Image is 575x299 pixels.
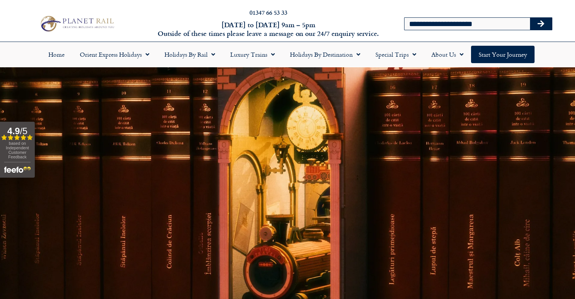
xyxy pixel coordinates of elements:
[368,46,424,63] a: Special Trips
[72,46,157,63] a: Orient Express Holidays
[530,18,552,30] button: Search
[41,46,72,63] a: Home
[4,46,571,63] nav: Menu
[471,46,535,63] a: Start your Journey
[157,46,223,63] a: Holidays by Rail
[155,20,381,38] h6: [DATE] to [DATE] 9am – 5pm Outside of these times please leave a message on our 24/7 enquiry serv...
[424,46,471,63] a: About Us
[282,46,368,63] a: Holidays by Destination
[250,8,287,17] a: 01347 66 53 33
[223,46,282,63] a: Luxury Trains
[37,14,116,33] img: Planet Rail Train Holidays Logo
